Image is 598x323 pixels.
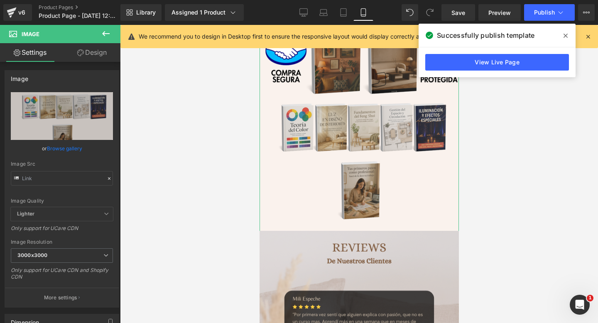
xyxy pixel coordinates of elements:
[587,295,593,301] span: 1
[136,9,156,16] span: Library
[172,8,237,17] div: Assigned 1 Product
[437,30,534,40] span: Successfully publish template
[11,239,113,245] div: Image Resolution
[17,210,34,217] b: Lighter
[353,4,373,21] a: Mobile
[11,71,28,82] div: Image
[11,225,113,237] div: Only support for UCare CDN
[488,8,511,17] span: Preview
[314,4,333,21] a: Laptop
[62,43,122,62] a: Design
[11,161,113,167] div: Image Src
[402,4,418,21] button: Undo
[333,4,353,21] a: Tablet
[451,8,465,17] span: Save
[39,12,118,19] span: Product Page - [DATE] 12:33:29
[294,4,314,21] a: Desktop
[422,4,438,21] button: Redo
[11,144,113,153] div: or
[5,288,119,307] button: More settings
[120,4,162,21] a: New Library
[47,141,82,156] a: Browse gallery
[578,4,595,21] button: More
[139,32,519,41] p: We recommend you to design in Desktop first to ensure the responsive layout would display correct...
[11,198,113,204] div: Image Quality
[22,31,39,37] span: Image
[478,4,521,21] a: Preview
[534,9,555,16] span: Publish
[11,171,113,186] input: Link
[17,7,27,18] div: v6
[39,4,134,11] a: Product Pages
[17,252,47,258] b: 3000x3000
[425,54,569,71] a: View Live Page
[524,4,575,21] button: Publish
[3,4,32,21] a: v6
[44,294,77,301] p: More settings
[570,295,590,315] iframe: Intercom live chat
[11,267,113,286] div: Only support for UCare CDN and Shopify CDN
